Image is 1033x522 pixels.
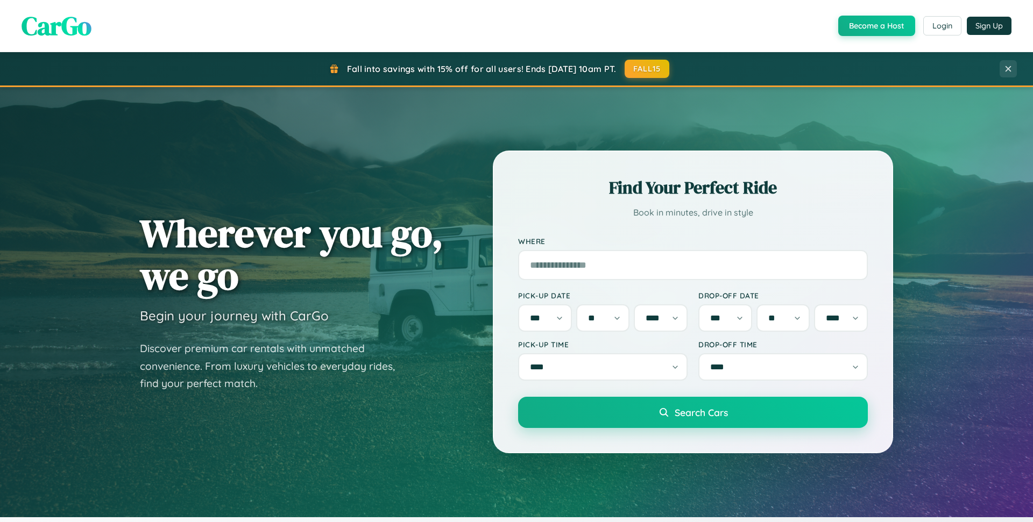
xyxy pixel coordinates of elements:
[140,340,409,392] p: Discover premium car rentals with unmatched convenience. From luxury vehicles to everyday rides, ...
[518,340,688,349] label: Pick-up Time
[518,397,868,428] button: Search Cars
[838,16,915,36] button: Become a Host
[698,340,868,349] label: Drop-off Time
[923,16,961,35] button: Login
[518,291,688,300] label: Pick-up Date
[518,205,868,220] p: Book in minutes, drive in style
[140,212,443,297] h1: Wherever you go, we go
[967,17,1011,35] button: Sign Up
[140,308,329,324] h3: Begin your journey with CarGo
[675,406,728,418] span: Search Cars
[347,63,617,74] span: Fall into savings with 15% off for all users! Ends [DATE] 10am PT.
[22,8,91,44] span: CarGo
[625,60,670,78] button: FALL15
[518,237,868,246] label: Where
[698,291,868,300] label: Drop-off Date
[518,176,868,199] h2: Find Your Perfect Ride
